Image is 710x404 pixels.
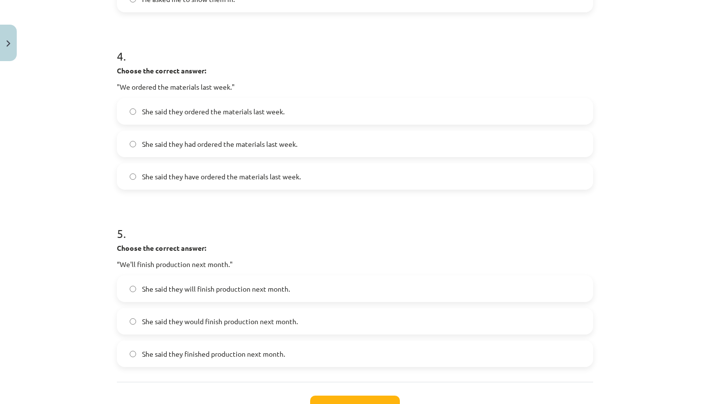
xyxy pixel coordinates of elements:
[130,108,136,115] input: She said they ordered the materials last week.
[117,259,593,269] p: “We'll finish production next month."
[142,349,285,359] span: She said they finished production next month.
[142,284,290,294] span: She said they will finish production next month.
[117,32,593,63] h1: 4 .
[142,171,301,182] span: She said they have ordered the materials last week.
[130,141,136,147] input: She said they had ordered the materials last week.
[142,106,284,117] span: She said they ordered the materials last week.
[6,40,10,47] img: icon-close-lesson-0947bae3869378f0d4975bcd49f059093ad1ed9edebbc8119c70593378902aed.svg
[130,173,136,180] input: She said they have ordered the materials last week.
[130,318,136,325] input: She said they would finish production next month.
[142,139,297,149] span: She said they had ordered the materials last week.
[117,82,593,92] p: "We ordered the materials last week."
[117,243,206,252] strong: Choose the correct answer:
[117,66,206,75] strong: Choose the correct answer:
[130,286,136,292] input: She said they will finish production next month.
[130,351,136,357] input: She said they finished production next month.
[117,209,593,240] h1: 5 .
[142,316,298,327] span: She said they would finish production next month.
